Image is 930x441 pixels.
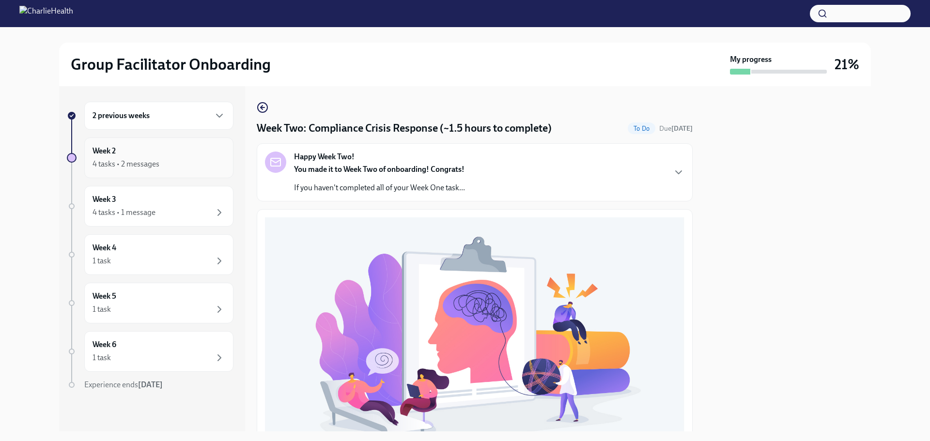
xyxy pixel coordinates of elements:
div: 1 task [93,256,111,266]
p: If you haven't completed all of your Week One task... [294,182,465,193]
a: Week 34 tasks • 1 message [67,186,233,227]
span: Experience ends [84,380,163,389]
strong: You made it to Week Two of onboarding! Congrats! [294,165,465,174]
span: Due [659,124,693,133]
h6: Week 2 [93,146,116,156]
h4: Week Two: Compliance Crisis Response (~1.5 hours to complete) [257,121,552,136]
img: CharlieHealth [19,6,73,21]
h6: Week 4 [93,243,116,253]
div: 2 previous weeks [84,102,233,130]
h6: Week 5 [93,291,116,302]
a: Week 24 tasks • 2 messages [67,137,233,178]
div: 1 task [93,352,111,363]
div: 4 tasks • 2 messages [93,159,159,169]
h6: Week 3 [93,194,116,205]
span: To Do [628,125,655,132]
span: September 29th, 2025 10:00 [659,124,693,133]
h6: Week 6 [93,339,116,350]
strong: My progress [730,54,772,65]
h2: Group Facilitator Onboarding [71,55,271,74]
a: Week 51 task [67,283,233,323]
strong: [DATE] [671,124,693,133]
strong: Happy Week Two! [294,152,355,162]
a: Week 41 task [67,234,233,275]
a: Week 61 task [67,331,233,372]
div: 4 tasks • 1 message [93,207,155,218]
h6: 2 previous weeks [93,110,150,121]
h3: 21% [835,56,859,73]
div: 1 task [93,304,111,315]
strong: [DATE] [138,380,163,389]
